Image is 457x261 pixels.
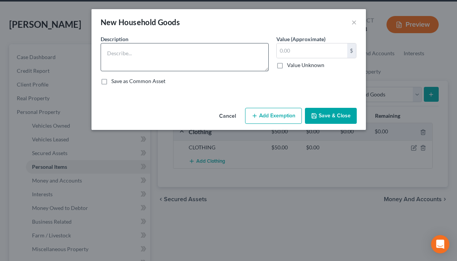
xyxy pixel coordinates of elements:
button: Cancel [213,109,242,124]
label: Value (Approximate) [276,35,326,43]
div: $ [347,43,356,58]
div: New Household Goods [101,17,180,27]
button: × [351,18,357,27]
button: Save & Close [305,108,357,124]
button: Add Exemption [245,108,302,124]
span: Description [101,36,128,42]
input: 0.00 [277,43,347,58]
div: Open Intercom Messenger [431,235,449,253]
label: Save as Common Asset [111,77,165,85]
label: Value Unknown [287,61,324,69]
